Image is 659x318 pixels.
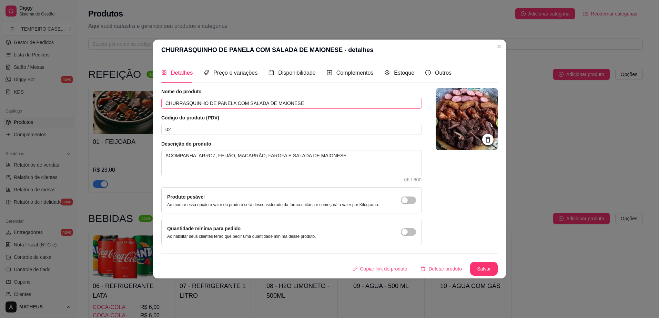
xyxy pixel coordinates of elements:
img: logo da loja [436,88,498,150]
span: appstore [161,70,167,75]
button: Copiar link do produto [347,262,413,276]
span: Detalhes [171,70,193,76]
span: Complementos [336,70,374,76]
header: CHURRASQUINHO DE PANELA COM SALADA DE MAIONESE - detalhes [153,40,506,60]
span: delete [421,266,426,271]
span: tags [204,70,209,75]
span: Preço e variações [213,70,257,76]
span: Disponibilidade [278,70,316,76]
span: calendar [268,70,274,75]
input: Ex.: Hamburguer de costela [161,98,422,109]
article: Descrição do produto [161,140,422,147]
p: Ao marcar essa opção o valor do produto será desconsiderado da forma unitária e começará a valer ... [167,202,379,208]
input: Ex.: 123 [161,124,422,135]
span: info-circle [425,70,431,75]
button: Salvar [470,262,498,276]
button: deleteDeletar produto [415,262,467,276]
label: Quantidade miníma para pedido [167,226,241,231]
p: Ao habilitar seus clientes terão que pedir uma quantidade miníma desse produto. [167,234,316,239]
textarea: ACOMPANHA: ARROZ, FEIJÃO, MACARRÃO, FAROFA E SALADA DE MAIONESE. [162,150,422,176]
label: Produto pesável [167,194,205,200]
article: Código do produto (PDV) [161,114,422,121]
span: code-sandbox [384,70,390,75]
span: Estoque [394,70,414,76]
article: Nome do produto [161,88,422,95]
span: plus-square [327,70,332,75]
button: Close [494,41,505,52]
span: Outros [435,70,452,76]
